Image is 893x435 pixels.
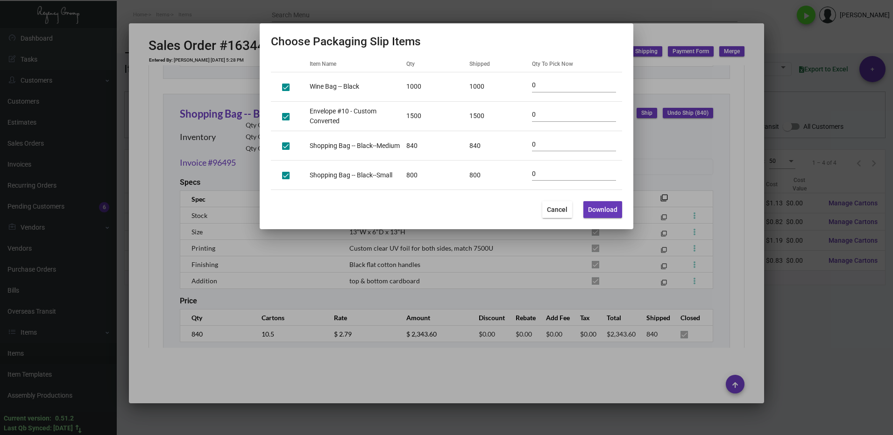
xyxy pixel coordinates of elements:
[406,131,469,161] td: 840
[310,101,406,131] td: Envelope #10 - Custom Converted
[406,72,469,101] td: 1000
[469,161,532,190] td: 800
[469,72,532,101] td: 1000
[583,201,622,218] button: Download
[406,161,469,190] td: 800
[55,414,74,423] div: 0.51.2
[469,56,532,72] th: Shipped
[532,56,622,72] th: Qty To Pick Now
[4,414,51,423] div: Current version:
[547,206,567,213] span: Cancel
[310,56,406,72] th: Item Name
[310,131,406,161] td: Shopping Bag -- Black--Medium
[469,101,532,131] td: 1500
[469,131,532,161] td: 840
[310,72,406,101] td: Wine Bag -- Black
[406,101,469,131] td: 1500
[588,206,617,213] span: Download
[542,201,572,218] button: Cancel
[406,56,469,72] th: Qty
[310,161,406,190] td: Shopping Bag -- Black--Small
[271,35,622,48] h3: Choose Packaging Slip Items
[4,423,73,433] div: Last Qb Synced: [DATE]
